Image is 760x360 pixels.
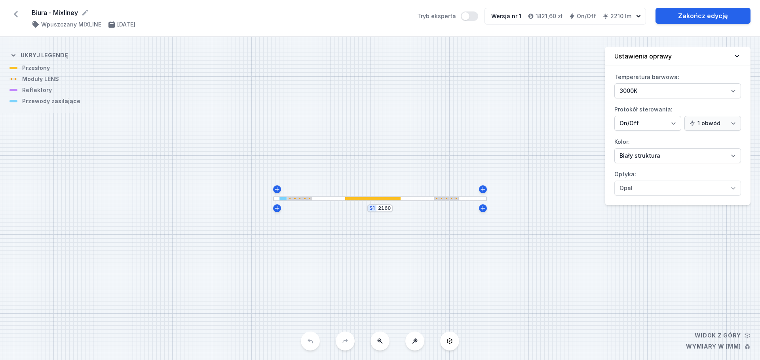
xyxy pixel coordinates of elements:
h4: On/Off [577,12,596,20]
select: Protokół sterowania: [684,116,741,131]
h4: 1821,60 zł [536,12,562,20]
button: Ustawienia oprawy [605,47,750,66]
input: Wymiar [mm] [378,205,391,211]
a: Zakończ edycję [655,8,750,24]
h4: Wpuszczany MIXLINE [41,21,101,28]
button: Ukryj legendę [9,45,68,64]
h4: 2210 lm [610,12,631,20]
select: Protokół sterowania: [614,116,681,131]
button: Wersja nr 11821,60 złOn/Off2210 lm [484,8,646,25]
div: Wersja nr 1 [491,12,521,20]
button: Edytuj nazwę projektu [81,9,89,17]
button: Tryb eksperta [461,11,478,21]
select: Kolor: [614,148,741,163]
label: Optyka: [614,168,741,196]
h4: Ukryj legendę [21,51,68,59]
label: Temperatura barwowa: [614,71,741,98]
select: Optyka: [614,181,741,196]
h4: Ustawienia oprawy [614,51,672,61]
select: Temperatura barwowa: [614,83,741,98]
label: Kolor: [614,136,741,163]
h4: [DATE] [117,21,135,28]
label: Protokół sterowania: [614,103,741,131]
form: Biura - Mixliney [32,8,408,17]
label: Tryb eksperta [417,11,478,21]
